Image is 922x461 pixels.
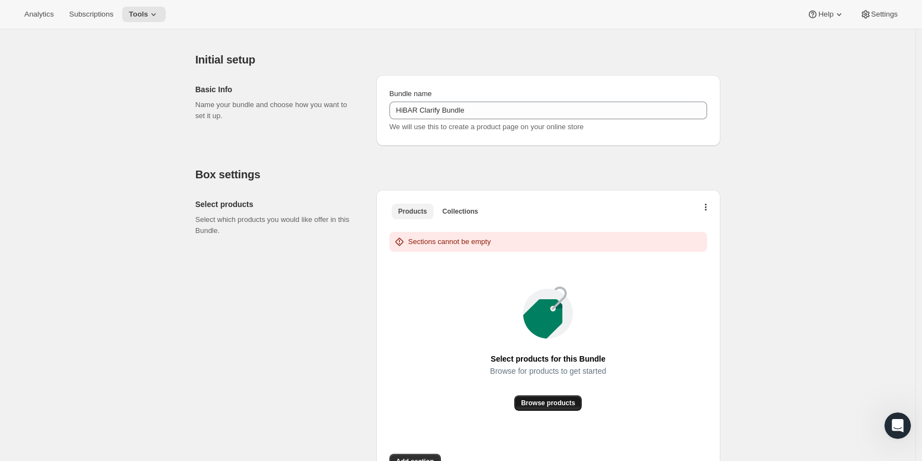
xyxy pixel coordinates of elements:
[514,395,582,411] button: Browse products
[408,236,491,247] p: Sections cannot be empty
[9,270,181,348] div: Hi there,I'll have the team look into the analytics for this bundle.-[PERSON_NAME]
[40,87,212,143] div: Hi All, I am just wondering if you can take a look at our plastic free starter kit--is it working...
[17,362,26,370] button: Upload attachment
[69,10,113,19] span: Subscriptions
[491,351,605,367] span: Select products for this Bundle
[54,14,138,25] p: The team can also help
[18,208,172,229] div: Our usual reply time 🕒
[9,316,212,357] textarea: Message…
[7,4,28,25] button: go back
[194,4,214,24] div: Close
[122,7,166,22] button: Tools
[442,207,478,216] span: Collections
[49,93,203,136] div: Hi All, I am just wondering if you can take a look at our plastic free starter kit--is it working...
[9,245,212,270] div: Adrian says…
[521,399,575,407] span: Browse products
[189,357,207,375] button: Send a message…
[398,207,427,216] span: Products
[173,4,194,25] button: Home
[33,246,44,257] img: Profile image for Adrian
[9,152,181,236] div: You’ll get replies here and in your email:✉️[EMAIL_ADDRESS][DOMAIN_NAME]Our usual reply time🕒A fe...
[18,181,106,201] b: [EMAIL_ADDRESS][DOMAIN_NAME]
[196,84,359,95] h2: Basic Info
[62,7,120,22] button: Subscriptions
[871,10,898,19] span: Settings
[9,87,212,152] div: Emma says…
[24,10,54,19] span: Analytics
[800,7,851,22] button: Help
[18,158,172,202] div: You’ll get replies here and in your email: ✉️
[9,270,212,373] div: Adrian says…
[48,248,109,256] b: [PERSON_NAME]
[196,99,359,121] p: Name your bundle and choose how you want to set it up.
[818,10,833,19] span: Help
[196,168,720,181] h2: Box settings
[31,6,49,24] img: Profile image for Fin
[18,277,172,342] div: Hi there, I'll have the team look into the analytics for this bundle. -[PERSON_NAME]
[196,53,720,66] h2: Initial setup
[9,152,212,245] div: Fin says…
[196,199,359,210] h2: Select products
[129,10,148,19] span: Tools
[35,362,44,370] button: Emoji picker
[389,123,584,131] span: We will use this to create a product page on your online store
[48,247,188,257] div: joined the conversation
[54,6,67,14] h1: Fin
[18,7,60,22] button: Analytics
[389,102,707,119] input: ie. Smoothie box
[853,7,904,22] button: Settings
[389,89,432,98] span: Bundle name
[27,219,89,227] b: A few minutes
[884,412,911,439] iframe: Intercom live chat
[490,363,606,379] span: Browse for products to get started
[196,214,359,236] p: Select which products you would like offer in this Bundle.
